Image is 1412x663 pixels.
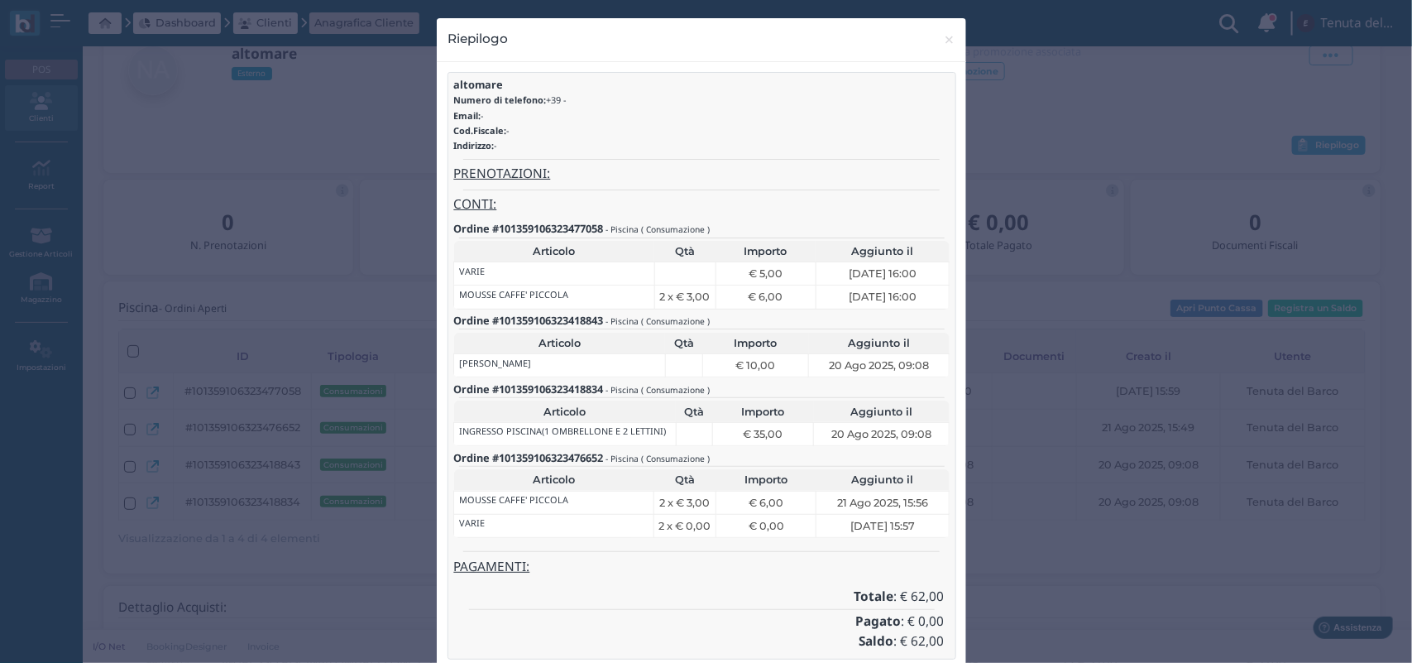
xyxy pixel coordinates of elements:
[816,241,950,262] th: Aggiunto il
[605,315,639,327] small: - Piscina
[459,358,531,368] h6: [PERSON_NAME]
[453,558,529,575] u: PAGAMENTI:
[453,77,503,92] b: altomare
[454,333,665,354] th: Articolo
[459,426,666,436] h6: INGRESSO PISCINA(1 OMBRELLONE E 2 LETTINI)
[453,382,603,396] b: Ordine #101359106323418834
[641,315,710,327] small: ( Consumazione )
[453,124,506,137] b: Cod.Fiscale:
[749,289,783,305] span: € 6,00
[716,241,816,262] th: Importo
[453,126,950,136] h6: -
[749,518,784,534] span: € 0,00
[641,384,710,396] small: ( Consumazione )
[749,495,783,511] span: € 6,00
[459,590,945,604] h4: : € 62,00
[453,313,603,328] b: Ordine #101359106323418843
[712,401,814,422] th: Importo
[716,469,816,491] th: Importo
[453,111,950,121] h6: -
[641,223,710,235] small: ( Consumazione )
[448,29,508,48] h4: Riepilogo
[605,453,639,464] small: - Piscina
[641,453,710,464] small: ( Consumazione )
[605,223,639,235] small: - Piscina
[816,469,950,491] th: Aggiunto il
[660,289,711,305] span: 2 x € 3,00
[944,29,956,50] span: ×
[850,518,915,534] span: [DATE] 15:57
[660,495,711,511] span: 2 x € 3,00
[459,267,485,276] h6: VARIE
[453,95,950,105] h6: +39 -
[454,241,654,262] th: Articolo
[744,426,783,442] span: € 35,00
[831,426,931,442] span: 20 Ago 2025, 09:08
[454,401,676,422] th: Articolo
[814,401,950,422] th: Aggiunto il
[459,635,945,649] h4: : € 62,00
[829,358,929,373] span: 20 Ago 2025, 09:08
[676,401,712,422] th: Qtà
[736,358,776,373] span: € 10,00
[459,290,568,300] h6: MOUSSE CAFFE' PICCOLA
[653,469,716,491] th: Qtà
[856,613,902,630] b: Pagato
[654,241,716,262] th: Qtà
[659,518,711,534] span: 2 x € 0,00
[453,450,603,465] b: Ordine #101359106323476652
[453,109,481,122] b: Email:
[854,588,894,605] b: Totale
[849,289,917,305] span: [DATE] 16:00
[49,13,109,26] span: Assistenza
[454,469,653,491] th: Articolo
[459,495,568,505] h6: MOUSSE CAFFE' PICCOLA
[749,266,783,281] span: € 5,00
[453,139,494,151] b: Indirizzo:
[459,615,945,629] h4: : € 0,00
[859,632,894,650] b: Saldo
[453,195,496,213] u: CONTI:
[453,141,950,151] h6: -
[703,333,809,354] th: Importo
[605,384,639,396] small: - Piscina
[453,165,550,182] u: PRENOTAZIONI:
[459,518,485,528] h6: VARIE
[665,333,703,354] th: Qtà
[453,94,546,106] b: Numero di telefono:
[809,333,950,354] th: Aggiunto il
[453,221,603,236] b: Ordine #101359106323477058
[849,266,917,281] span: [DATE] 16:00
[837,495,928,511] span: 21 Ago 2025, 15:56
